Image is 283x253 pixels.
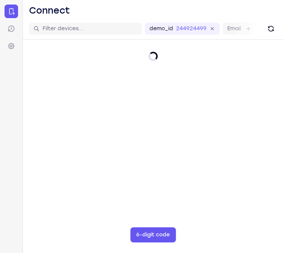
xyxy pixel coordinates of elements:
a: Connect [5,5,18,18]
a: Sessions [5,22,18,35]
label: Email [227,25,241,32]
h1: Connect [29,5,70,17]
button: 6-digit code [130,227,176,242]
button: Refresh [265,23,277,35]
label: demo_id [149,25,173,32]
a: Settings [5,39,18,53]
input: Filter devices... [43,25,137,32]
